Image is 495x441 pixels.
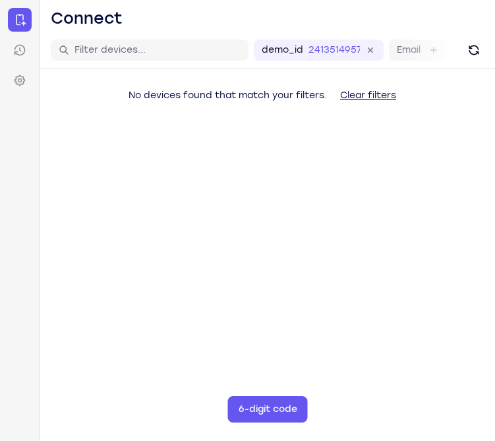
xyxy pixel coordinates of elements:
button: Clear filters [330,82,407,109]
label: demo_id [262,44,303,57]
input: Filter devices... [74,44,241,57]
label: Email [397,44,421,57]
button: 6-digit code [228,396,308,423]
a: Connect [8,8,32,32]
h1: Connect [51,8,123,29]
span: No devices found that match your filters. [129,90,327,101]
button: Refresh [463,40,484,61]
a: Sessions [8,38,32,62]
a: Settings [8,69,32,92]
